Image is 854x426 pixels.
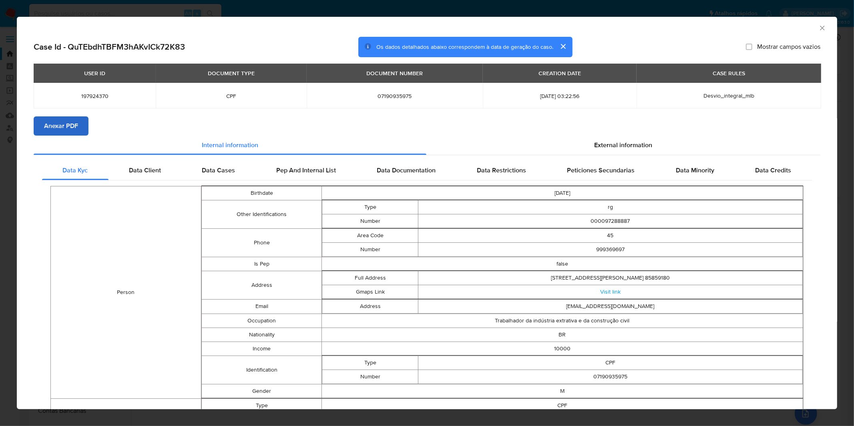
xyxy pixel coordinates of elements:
[362,66,428,80] div: DOCUMENT NUMBER
[418,228,803,242] td: 45
[322,257,803,271] td: false
[377,166,436,175] span: Data Documentation
[818,24,826,31] button: Fechar a janela
[42,161,812,180] div: Detailed internal info
[202,257,322,271] td: Is Pep
[322,299,418,313] td: Address
[418,299,803,313] td: [EMAIL_ADDRESS][DOMAIN_NAME]
[322,271,418,285] td: Full Address
[376,43,553,51] span: Os dados detalhados abaixo correspondem à data de geração do caso.
[553,37,573,56] button: cerrar
[600,288,621,296] a: Visit link
[322,228,418,242] td: Area Code
[534,66,586,80] div: CREATION DATE
[202,328,322,342] td: Nationality
[418,356,803,370] td: CPF
[202,342,322,356] td: Income
[676,166,714,175] span: Data Minority
[34,136,820,155] div: Detailed info
[418,200,803,214] td: rg
[62,166,88,175] span: Data Kyc
[202,384,322,398] td: Gender
[17,17,837,409] div: closure-recommendation-modal
[202,166,235,175] span: Data Cases
[418,242,803,256] td: 999369697
[202,314,322,328] td: Occupation
[165,92,297,100] span: CPF
[322,356,418,370] td: Type
[567,166,635,175] span: Peticiones Secundarias
[322,370,418,384] td: Number
[708,66,750,80] div: CASE RULES
[322,384,803,398] td: M
[418,370,803,384] td: 07190935975
[492,92,627,100] span: [DATE] 03:22:56
[202,200,322,228] td: Other Identifications
[51,186,201,398] td: Person
[322,328,803,342] td: BR
[322,342,803,356] td: 10000
[322,242,418,256] td: Number
[594,140,652,150] span: External information
[276,166,336,175] span: Pep And Internal List
[746,44,752,50] input: Mostrar campos vazios
[203,66,259,80] div: DOCUMENT TYPE
[322,314,803,328] td: Trabalhador da indústria extrativa e da construção civil
[418,214,803,228] td: 000097288887
[322,285,418,299] td: Gmaps Link
[34,42,185,52] h2: Case Id - QuTEbdhTBFM3hAKvICk72K83
[202,140,258,150] span: Internal information
[202,271,322,299] td: Address
[322,398,803,412] td: CPF
[129,166,161,175] span: Data Client
[44,117,78,135] span: Anexar PDF
[34,116,88,136] button: Anexar PDF
[202,186,322,200] td: Birthdate
[703,92,754,100] span: Desvio_integral_mlb
[756,166,792,175] span: Data Credits
[477,166,526,175] span: Data Restrictions
[757,43,820,51] span: Mostrar campos vazios
[322,214,418,228] td: Number
[43,92,146,100] span: 197924370
[202,299,322,314] td: Email
[79,66,110,80] div: USER ID
[316,92,473,100] span: 07190935975
[202,356,322,384] td: Identification
[202,398,322,412] td: Type
[202,228,322,257] td: Phone
[322,200,418,214] td: Type
[322,186,803,200] td: [DATE]
[418,271,803,285] td: [STREET_ADDRESS][PERSON_NAME] 85859180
